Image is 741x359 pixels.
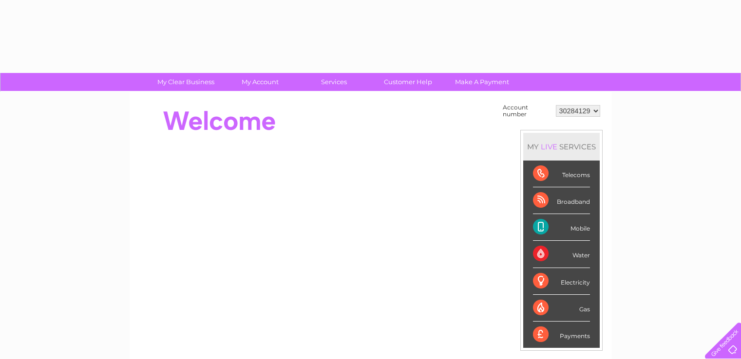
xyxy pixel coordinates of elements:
[500,102,553,120] td: Account number
[533,268,590,295] div: Electricity
[442,73,522,91] a: Make A Payment
[533,241,590,268] div: Water
[533,322,590,348] div: Payments
[539,142,559,151] div: LIVE
[533,295,590,322] div: Gas
[533,187,590,214] div: Broadband
[523,133,600,161] div: MY SERVICES
[368,73,448,91] a: Customer Help
[294,73,374,91] a: Services
[533,161,590,187] div: Telecoms
[533,214,590,241] div: Mobile
[146,73,226,91] a: My Clear Business
[220,73,300,91] a: My Account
